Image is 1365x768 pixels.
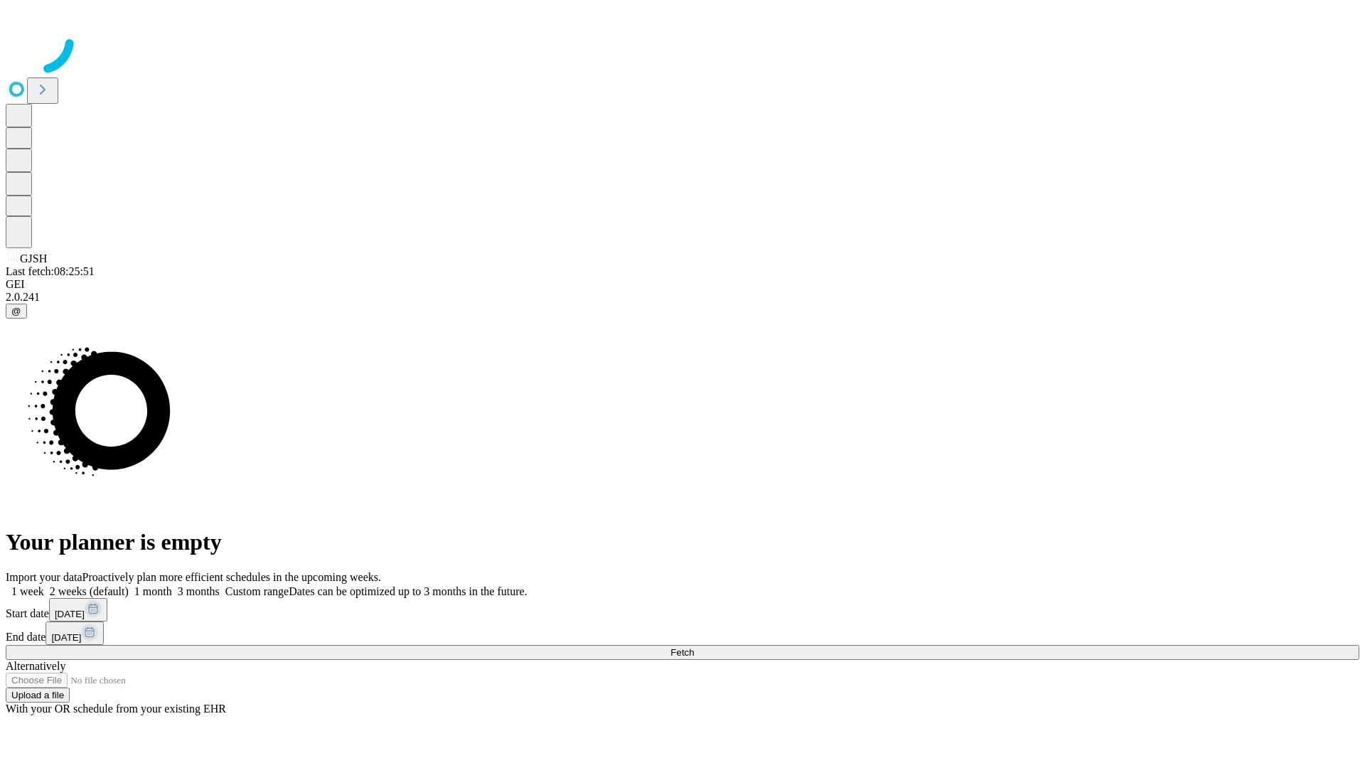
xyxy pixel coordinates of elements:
[6,265,95,277] span: Last fetch: 08:25:51
[134,585,172,597] span: 1 month
[50,585,129,597] span: 2 weeks (default)
[6,622,1359,645] div: End date
[20,252,47,265] span: GJSH
[6,291,1359,304] div: 2.0.241
[289,585,527,597] span: Dates can be optimized up to 3 months in the future.
[55,609,85,619] span: [DATE]
[178,585,220,597] span: 3 months
[6,529,1359,555] h1: Your planner is empty
[45,622,104,645] button: [DATE]
[51,632,81,643] span: [DATE]
[11,306,21,316] span: @
[49,598,107,622] button: [DATE]
[225,585,289,597] span: Custom range
[6,703,226,715] span: With your OR schedule from your existing EHR
[6,571,82,583] span: Import your data
[82,571,381,583] span: Proactively plan more efficient schedules in the upcoming weeks.
[6,598,1359,622] div: Start date
[11,585,44,597] span: 1 week
[6,278,1359,291] div: GEI
[6,660,65,672] span: Alternatively
[6,304,27,319] button: @
[6,645,1359,660] button: Fetch
[670,647,694,658] span: Fetch
[6,688,70,703] button: Upload a file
